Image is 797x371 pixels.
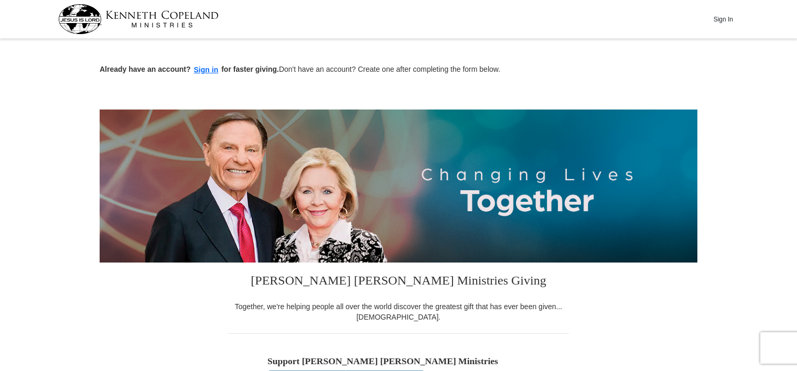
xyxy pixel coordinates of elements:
[228,263,569,301] h3: [PERSON_NAME] [PERSON_NAME] Ministries Giving
[58,4,219,34] img: kcm-header-logo.svg
[707,11,739,27] button: Sign In
[191,64,222,76] button: Sign in
[100,64,697,76] p: Don't have an account? Create one after completing the form below.
[100,65,279,73] strong: Already have an account? for faster giving.
[267,356,530,367] h5: Support [PERSON_NAME] [PERSON_NAME] Ministries
[228,301,569,322] div: Together, we're helping people all over the world discover the greatest gift that has ever been g...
